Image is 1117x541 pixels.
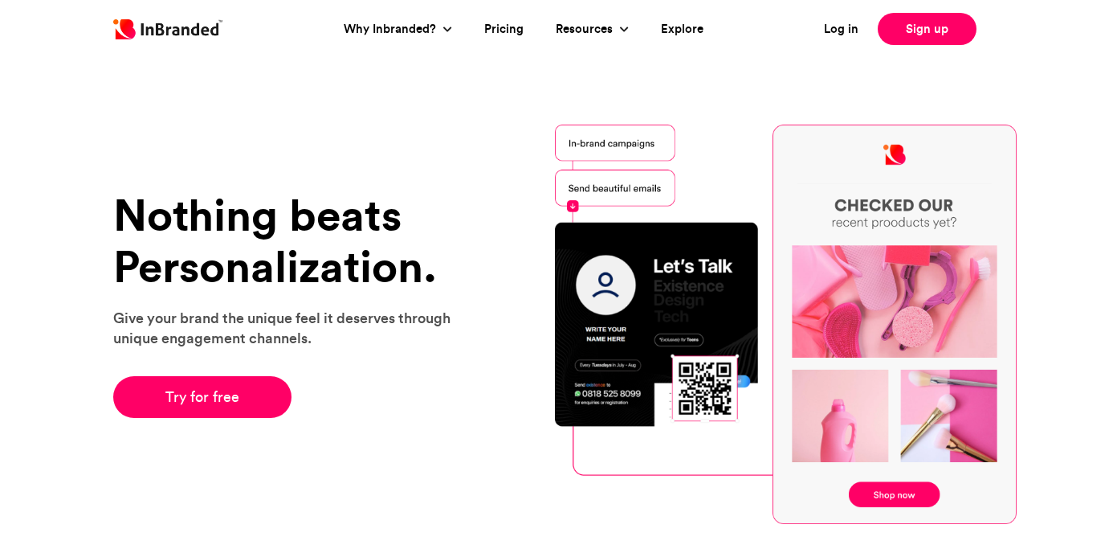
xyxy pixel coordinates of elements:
a: Log in [824,20,858,39]
a: Why Inbranded? [344,20,440,39]
a: Explore [661,20,703,39]
img: Inbranded [113,19,222,39]
p: Give your brand the unique feel it deserves through unique engagement channels. [113,308,471,348]
a: Try for free [113,376,292,418]
a: Sign up [878,13,976,45]
a: Resources [556,20,617,39]
h1: Nothing beats Personalization. [113,190,471,292]
a: Pricing [484,20,524,39]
